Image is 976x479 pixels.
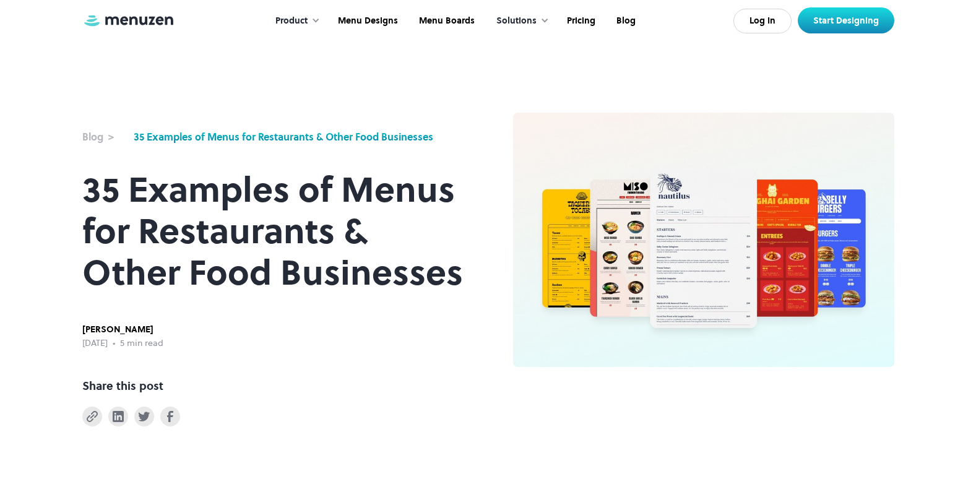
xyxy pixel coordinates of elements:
div: Solutions [484,2,555,40]
a: Pricing [555,2,605,40]
h1: 35 Examples of Menus for Restaurants & Other Food Businesses [82,169,464,293]
div: 5 min read [120,337,163,350]
a: Menu Boards [407,2,484,40]
a: Blog > [82,129,127,144]
div: Share this post [82,378,163,394]
div: [DATE] [82,337,108,350]
div: • [113,337,115,350]
a: Start Designing [798,7,894,33]
a: Menu Designs [326,2,407,40]
div: [PERSON_NAME] [82,323,163,337]
a: Log In [733,9,792,33]
div: Product [275,14,308,28]
div: Product [263,2,326,40]
div: Solutions [496,14,537,28]
a: Blog [605,2,645,40]
a: 35 Examples of Menus for Restaurants & Other Food Businesses [134,129,433,144]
